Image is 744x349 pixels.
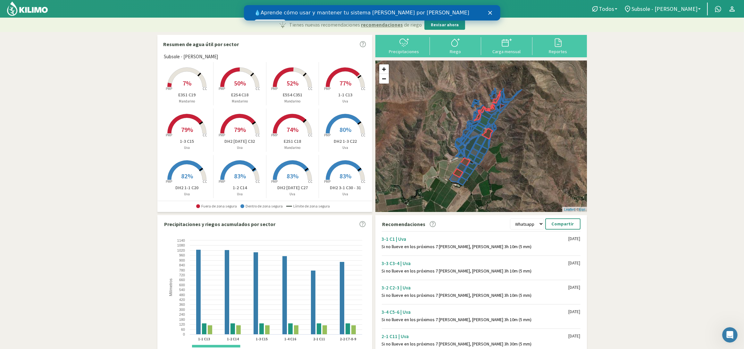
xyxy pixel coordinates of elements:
[179,268,185,272] text: 780
[213,99,266,104] p: Mandarino
[179,293,185,297] text: 480
[532,37,584,54] button: Reportes
[722,327,738,343] iframe: Intercom live chat
[569,260,581,266] div: [DATE]
[255,180,260,184] tspan: CC
[168,279,173,296] text: Milímetros
[219,133,225,138] tspan: PMP
[181,328,185,331] text: 60
[179,258,185,262] text: 900
[569,285,581,290] div: [DATE]
[244,6,251,10] div: Cerrar
[319,191,372,197] p: Uva
[179,263,185,267] text: 840
[179,308,185,312] text: 300
[266,184,319,191] p: DH2 [DATE] C27
[177,243,185,247] text: 1080
[183,332,185,336] text: 0
[361,21,403,28] span: recomendaciones
[161,99,213,104] p: Mandarino
[179,283,185,287] text: 600
[198,337,210,341] text: 1-1 C13
[339,172,351,180] span: 83%
[271,180,278,184] tspan: PMP
[213,92,266,98] p: E2S4 C18
[179,278,185,282] text: 660
[179,318,185,321] text: 180
[308,180,313,184] tspan: CC
[213,138,266,145] p: DH2 [DATE] C32
[289,21,422,28] p: Tienes nuevas recomendaciones
[266,99,319,104] p: Mandarino
[382,220,426,228] p: Recomendaciones
[181,126,193,134] span: 79%
[166,87,172,91] tspan: PMP
[234,79,246,87] span: 50%
[179,303,185,306] text: 360
[431,22,459,28] p: Revisar ahora
[213,184,266,191] p: 1-2 C14
[213,191,266,197] p: Uva
[213,145,266,150] p: Uva
[179,273,185,277] text: 720
[179,288,185,292] text: 540
[379,74,389,84] a: Zoom out
[319,184,372,191] p: DH2 3-1 C30 - 31
[164,220,276,228] p: Precipitaciones y riegos acumulados por sector
[430,37,481,54] button: Riego
[308,133,313,138] tspan: CC
[382,268,569,274] div: Si no llueve en los próximos 7 [PERSON_NAME], [PERSON_NAME] 3h 10m (5 mm)
[161,184,213,191] p: DH2 1-1 C20
[579,207,585,211] a: Esri
[404,21,422,28] span: de riego
[324,133,330,138] tspan: PMP
[266,145,319,150] p: Mandarino
[219,87,225,91] tspan: PMP
[287,79,298,87] span: 52%
[569,333,581,339] div: [DATE]
[164,53,218,61] span: Subsole - [PERSON_NAME]
[545,218,581,230] button: Compartir
[319,138,372,145] p: DH2 1-3 C22
[203,133,207,138] tspan: CC
[324,180,330,184] tspan: PMP
[163,40,239,48] p: Resumen de agua útil por sector
[569,236,581,241] div: [DATE]
[240,204,283,208] span: Dentro de zona segura
[271,87,278,91] tspan: PMP
[255,337,267,341] text: 1-3 C15
[179,253,185,257] text: 960
[308,87,313,91] tspan: CC
[382,317,569,322] div: Si no llueve en los próximos 7 [PERSON_NAME], [PERSON_NAME] 3h 10m (5 mm)
[361,87,366,91] tspan: CC
[161,191,213,197] p: Uva
[432,49,479,54] div: Riego
[534,49,582,54] div: Reportes
[179,322,185,326] text: 120
[181,172,193,180] span: 82%
[227,337,239,341] text: 1-2 C14
[379,37,430,54] button: Precipitaciones
[382,293,569,298] div: Si no llueve en los próximos 7 [PERSON_NAME], [PERSON_NAME] 3h 10m (5 mm)
[382,341,569,347] div: Si no llueve en los próximos 7 [PERSON_NAME], [PERSON_NAME] 3h 30m (5 mm)
[266,191,319,197] p: Uva
[177,248,185,252] text: 1020
[569,309,581,314] div: [DATE]
[319,145,372,150] p: Uva
[382,260,569,266] div: 3-3 C3-4 | Uva
[255,133,260,138] tspan: CC
[481,37,532,54] button: Carga mensual
[361,180,366,184] tspan: CC
[271,133,278,138] tspan: PMP
[161,92,213,98] p: E3S1 C19
[339,126,351,134] span: 80%
[382,309,569,315] div: 3-4 C5-6 | Uva
[179,298,185,302] text: 420
[266,138,319,145] p: E2S1 C18
[319,92,372,98] p: 1-1 C13
[379,64,389,74] a: Zoom in
[166,133,172,138] tspan: PMP
[382,244,569,249] div: Si no llueve en los próximos 7 [PERSON_NAME], [PERSON_NAME] 3h 10m (5 mm)
[6,1,48,16] img: Kilimo
[324,87,330,91] tspan: PMP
